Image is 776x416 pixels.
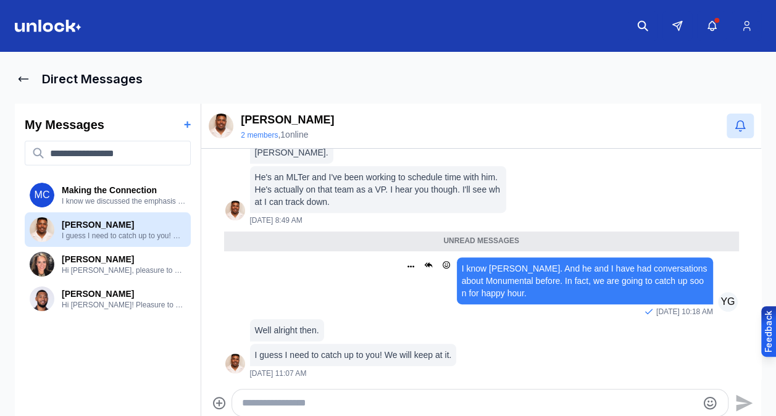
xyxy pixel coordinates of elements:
[225,201,245,220] img: User avatar
[255,171,501,208] p: He's an MLTer and I've been working to schedule time with him. He's actually on that team as a VP...
[62,288,186,300] p: [PERSON_NAME]
[62,218,186,231] p: [PERSON_NAME]
[42,70,143,88] h1: Direct Messages
[209,114,233,138] img: 926A1835.jpg
[762,310,775,352] div: Feedback
[241,128,334,141] div: , 1 online
[25,116,104,133] h2: My Messages
[718,292,738,312] span: YG
[443,259,450,271] button: Open Reaction Selector
[241,130,278,140] button: 2 members
[242,396,697,410] textarea: Type your message
[62,196,186,206] p: I know we discussed the emphasis being with potential employers, but I would consider [PERSON_NAM...
[656,307,713,317] span: [DATE] 10:18 AM
[250,368,307,378] span: [DATE] 11:07 AM
[225,354,245,373] img: User avatar
[255,146,328,159] p: [PERSON_NAME].
[184,116,191,133] button: +
[30,183,54,207] span: MC
[407,265,414,268] button: Open Message Actions Menu
[761,306,776,357] button: Provide feedback
[62,253,186,265] p: [PERSON_NAME]
[462,262,708,299] p: I know [PERSON_NAME]. And he and I have had conversations about Monumental before. In fact, we ar...
[30,252,54,277] img: User avatar
[255,324,319,336] p: Well alright then.
[255,349,452,361] p: I guess I need to catch up to you! We will keep at it.
[703,396,717,410] button: Emoji picker
[62,265,186,275] p: Hi [PERSON_NAME], pleasure to meet you virtually! Looks like we are both thought leaders in the b...
[224,231,739,251] div: Unread messages
[62,184,186,196] p: Making the Connection
[62,231,186,241] p: I guess I need to catch up to you! We will keep at it.
[30,217,54,242] img: User avatar
[15,20,81,32] img: Logo
[241,111,334,128] p: [PERSON_NAME]
[250,215,302,225] span: [DATE] 8:49 AM
[424,259,433,271] button: Open Thread
[30,286,54,311] img: User avatar
[62,300,186,310] p: Hi [PERSON_NAME]! Pleasure to be connected with another thought leader in the sports and entertai...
